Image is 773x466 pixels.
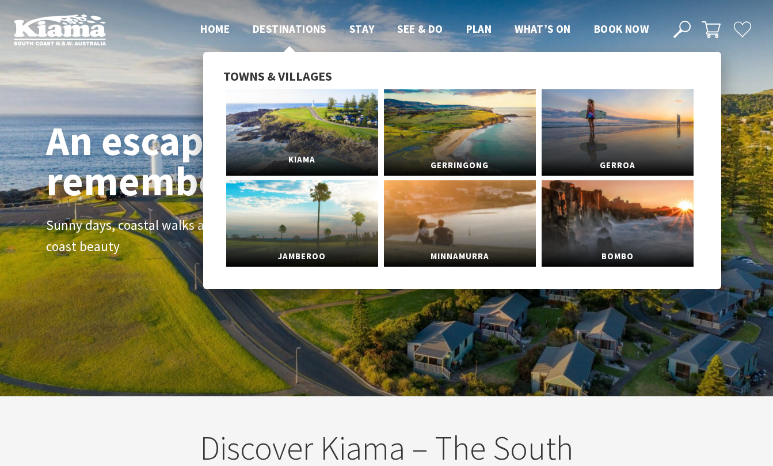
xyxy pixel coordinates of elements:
[223,68,332,84] span: Towns & Villages
[594,22,649,36] span: Book now
[384,246,536,267] span: Minnamurra
[542,246,694,267] span: Bombo
[349,22,375,36] span: Stay
[253,22,326,36] span: Destinations
[226,149,378,171] span: Kiama
[515,22,571,36] span: What’s On
[46,120,363,201] h1: An escape to remember
[542,155,694,176] span: Gerroa
[397,22,443,36] span: See & Do
[14,14,106,46] img: Kiama Logo
[189,20,660,39] nav: Main Menu
[466,22,492,36] span: Plan
[46,215,305,257] p: Sunny days, coastal walks and endless south coast beauty
[384,155,536,176] span: Gerringong
[200,22,230,36] span: Home
[226,246,378,267] span: Jamberoo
